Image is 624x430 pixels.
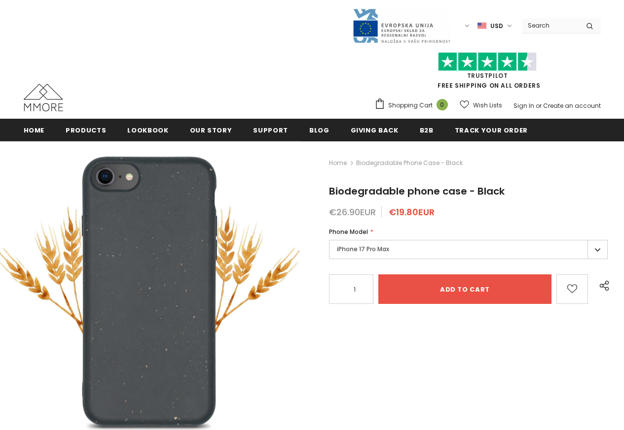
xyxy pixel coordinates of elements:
[477,22,486,30] img: USD
[309,119,330,141] a: Blog
[352,8,451,44] img: Javni Razpis
[351,119,399,141] a: Giving back
[374,57,601,90] span: FREE SHIPPING ON ALL ORDERS
[438,52,537,71] img: Trust Pilot Stars
[329,157,347,169] a: Home
[329,228,368,236] span: Phone Model
[329,184,505,198] span: Biodegradable phone case - Black
[253,126,288,135] span: support
[356,157,463,169] span: Biodegradable phone case - Black
[329,206,376,218] span: €26.90EUR
[460,97,502,114] a: Wish Lists
[374,98,453,113] a: Shopping Cart 0
[24,119,45,141] a: Home
[24,126,45,135] span: Home
[66,126,106,135] span: Products
[388,100,433,110] span: Shopping Cart
[351,126,399,135] span: Giving back
[514,101,534,110] a: Sign In
[24,84,63,111] img: MMORE Cases
[543,101,601,110] a: Create an account
[253,119,288,141] a: support
[522,18,579,33] input: Search Site
[352,21,451,30] a: Javni Razpis
[127,126,168,135] span: Lookbook
[420,119,434,141] a: B2B
[378,274,551,304] input: Add to cart
[473,100,502,110] span: Wish Lists
[455,119,528,141] a: Track your order
[190,119,232,141] a: Our Story
[127,119,168,141] a: Lookbook
[309,126,330,135] span: Blog
[455,126,528,135] span: Track your order
[437,99,448,110] span: 0
[329,240,608,259] label: iPhone 17 Pro Max
[490,21,503,31] span: USD
[467,71,508,80] a: Trustpilot
[389,206,435,218] span: €19.80EUR
[66,119,106,141] a: Products
[536,101,542,110] span: or
[190,126,232,135] span: Our Story
[420,126,434,135] span: B2B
